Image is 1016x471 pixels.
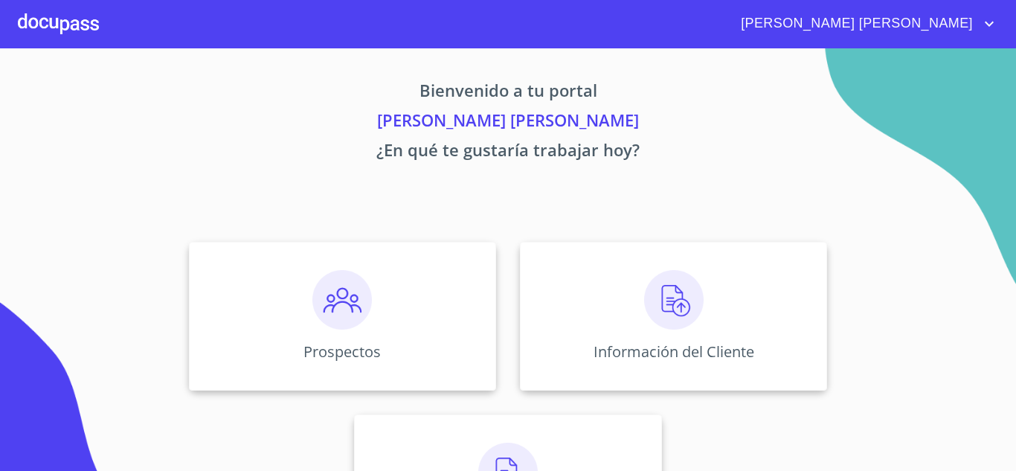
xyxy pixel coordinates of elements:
p: [PERSON_NAME] [PERSON_NAME] [50,108,966,138]
p: Bienvenido a tu portal [50,78,966,108]
img: carga.png [644,270,704,330]
p: Prospectos [303,342,381,362]
img: prospectos.png [312,270,372,330]
p: ¿En qué te gustaría trabajar hoy? [50,138,966,167]
span: [PERSON_NAME] [PERSON_NAME] [730,12,980,36]
button: account of current user [730,12,998,36]
p: Información del Cliente [594,342,754,362]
